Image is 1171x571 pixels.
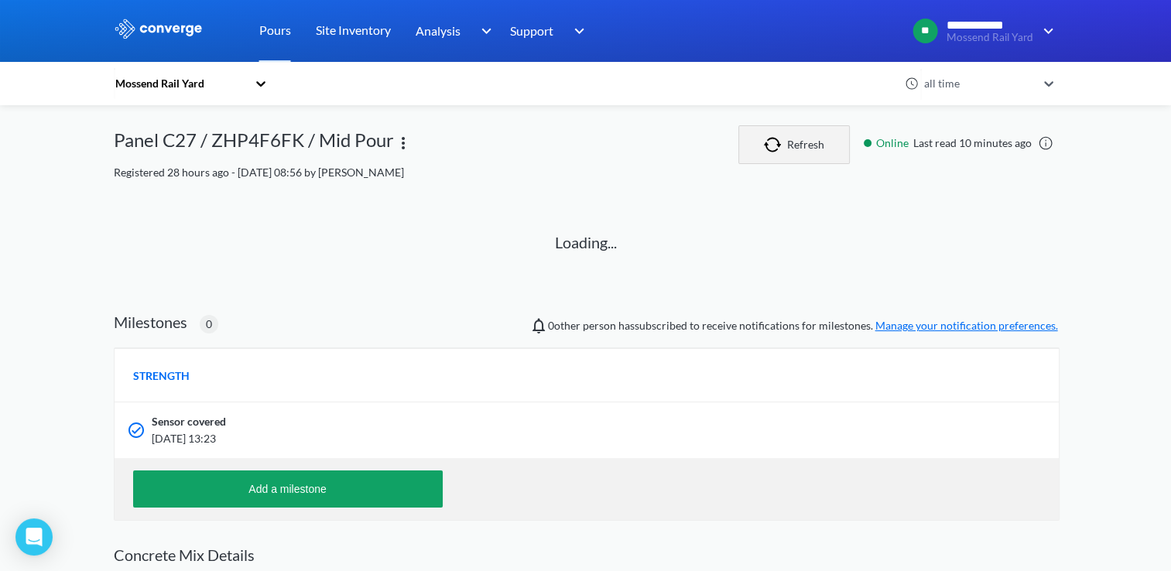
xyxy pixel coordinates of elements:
span: Support [510,21,553,40]
a: Manage your notification preferences. [875,319,1058,332]
span: Sensor covered [152,413,226,430]
img: notifications-icon.svg [529,316,548,335]
img: downArrow.svg [1033,22,1058,40]
span: Mossend Rail Yard [947,32,1033,43]
span: [DATE] 13:23 [152,430,853,447]
span: Registered 28 hours ago - [DATE] 08:56 by [PERSON_NAME] [114,166,404,179]
button: Add a milestone [133,470,443,508]
img: icon-refresh.svg [764,137,787,152]
img: icon-clock.svg [905,77,919,91]
img: more.svg [394,134,413,152]
img: downArrow.svg [471,22,495,40]
span: 0 [206,316,212,333]
span: Analysis [416,21,461,40]
span: STRENGTH [133,368,190,385]
img: downArrow.svg [564,22,589,40]
div: Panel C27 / ZHP4F6FK / Mid Pour [114,125,394,164]
h2: Milestones [114,313,187,331]
div: Mossend Rail Yard [114,75,247,92]
span: Online [876,135,913,152]
div: Open Intercom Messenger [15,518,53,556]
button: Refresh [738,125,850,164]
img: logo_ewhite.svg [114,19,204,39]
span: 0 other [548,319,580,332]
div: Last read 10 minutes ago [856,135,1058,152]
span: person has subscribed to receive notifications for milestones. [548,317,1058,334]
div: all time [920,75,1036,92]
p: Loading... [555,231,617,255]
h2: Concrete Mix Details [114,545,1058,564]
